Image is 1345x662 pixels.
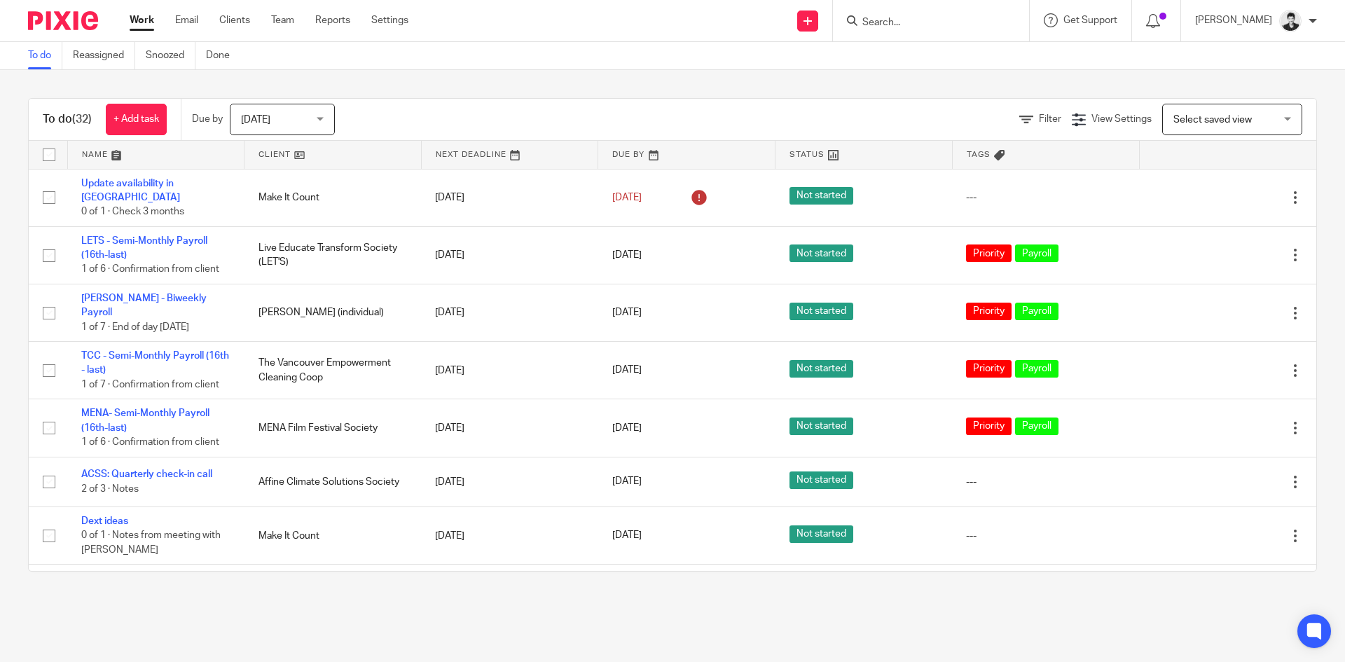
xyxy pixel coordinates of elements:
a: Clients [219,13,250,27]
span: Not started [789,525,853,543]
span: Get Support [1063,15,1117,25]
td: [DATE] [421,506,598,564]
span: 2 of 3 · Notes [81,484,139,494]
a: Reassigned [73,42,135,69]
input: Search [861,17,987,29]
span: 1 of 7 · End of day [DATE] [81,322,189,332]
span: Payroll [1015,360,1058,378]
td: MENA Film Festival Society [244,399,422,457]
td: [DATE] [421,399,598,457]
a: Update availability in [GEOGRAPHIC_DATA] [81,179,180,202]
span: Select saved view [1173,115,1252,125]
td: Make It Count [244,169,422,226]
span: Not started [789,244,853,262]
td: [DATE] [421,457,598,506]
span: View Settings [1091,114,1152,124]
span: 1 of 7 · Confirmation from client [81,380,219,389]
td: [PERSON_NAME] (individual) [244,284,422,341]
a: Snoozed [146,42,195,69]
span: [DATE] [612,531,642,541]
td: Make It Count [244,565,422,614]
span: Tags [967,151,991,158]
span: Not started [789,303,853,320]
a: MENA- Semi-Monthly Payroll (16th-last) [81,408,209,432]
a: Settings [371,13,408,27]
span: (32) [72,113,92,125]
span: Priority [966,244,1012,262]
a: Team [271,13,294,27]
td: The Vancouver Empowerment Cleaning Coop [244,342,422,399]
span: Priority [966,360,1012,378]
span: [DATE] [241,115,270,125]
a: Reports [315,13,350,27]
a: + Add task [106,104,167,135]
p: Due by [192,112,223,126]
div: --- [966,529,1125,543]
td: [DATE] [421,342,598,399]
span: Filter [1039,114,1061,124]
span: Payroll [1015,303,1058,320]
a: Email [175,13,198,27]
td: Live Educate Transform Society (LET'S) [244,226,422,284]
p: [PERSON_NAME] [1195,13,1272,27]
span: [DATE] [612,308,642,317]
span: 1 of 6 · Confirmation from client [81,437,219,447]
span: Payroll [1015,244,1058,262]
td: [DATE] [421,169,598,226]
span: 1 of 6 · Confirmation from client [81,265,219,275]
span: 0 of 1 · Notes from meeting with [PERSON_NAME] [81,531,221,556]
a: Work [130,13,154,27]
span: 0 of 1 · Check 3 months [81,207,184,216]
a: Dext ideas [81,516,128,526]
a: To do [28,42,62,69]
span: Payroll [1015,418,1058,435]
td: Affine Climate Solutions Society [244,457,422,506]
span: Not started [789,360,853,378]
span: Not started [789,471,853,489]
a: LETS - Semi-Monthly Payroll (16th-last) [81,236,207,260]
a: [PERSON_NAME] - Biweekly Payroll [81,294,207,317]
span: Priority [966,418,1012,435]
div: --- [966,475,1125,489]
td: [DATE] [421,284,598,341]
span: Not started [789,418,853,435]
span: [DATE] [612,250,642,260]
img: Pixie [28,11,98,30]
a: TCC - Semi-Monthly Payroll (16th - last) [81,351,229,375]
td: Make It Count [244,506,422,564]
a: Done [206,42,240,69]
span: [DATE] [612,366,642,375]
span: [DATE] [612,423,642,433]
div: --- [966,191,1125,205]
span: [DATE] [612,477,642,487]
span: Not started [789,187,853,205]
img: squarehead.jpg [1279,10,1302,32]
span: [DATE] [612,193,642,202]
td: [DATE] [421,226,598,284]
h1: To do [43,112,92,127]
a: ACSS: Quarterly check-in call [81,469,212,479]
td: [DATE] [421,565,598,614]
span: Priority [966,303,1012,320]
